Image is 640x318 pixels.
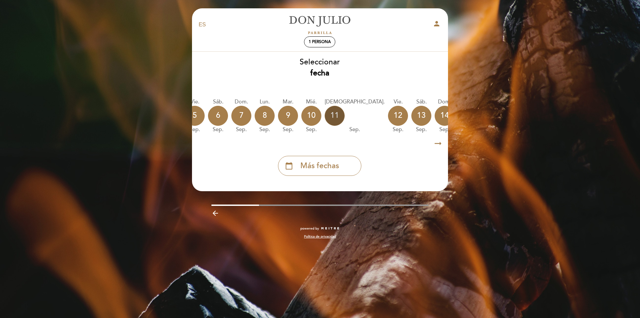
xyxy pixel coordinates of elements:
[325,98,385,106] div: [DEMOGRAPHIC_DATA].
[211,209,219,217] i: arrow_backward
[185,126,205,133] div: sep.
[411,126,431,133] div: sep.
[411,106,431,126] div: 13
[285,160,293,172] i: calendar_today
[301,98,321,106] div: mié.
[208,126,228,133] div: sep.
[185,98,205,106] div: vie.
[304,234,336,239] a: Política de privacidad
[231,98,251,106] div: dom.
[309,39,331,44] span: 1 persona
[325,106,345,126] div: 11
[231,126,251,133] div: sep.
[388,98,408,106] div: vie.
[388,126,408,133] div: sep.
[435,98,455,106] div: dom.
[191,57,448,79] div: Seleccionar
[300,226,340,231] a: powered by
[325,126,385,133] div: sep.
[321,227,340,230] img: MEITRE
[310,68,329,78] b: fecha
[300,226,319,231] span: powered by
[301,106,321,126] div: 10
[301,126,321,133] div: sep.
[433,136,443,151] i: arrow_right_alt
[208,98,228,106] div: sáb.
[278,98,298,106] div: mar.
[411,98,431,106] div: sáb.
[388,106,408,126] div: 12
[208,106,228,126] div: 6
[231,106,251,126] div: 7
[433,20,441,28] i: person
[255,98,275,106] div: lun.
[433,20,441,30] button: person
[255,106,275,126] div: 8
[278,16,361,34] a: [PERSON_NAME]
[300,161,339,172] span: Más fechas
[435,106,455,126] div: 14
[185,106,205,126] div: 5
[255,126,275,133] div: sep.
[435,126,455,133] div: sep.
[278,106,298,126] div: 9
[278,126,298,133] div: sep.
